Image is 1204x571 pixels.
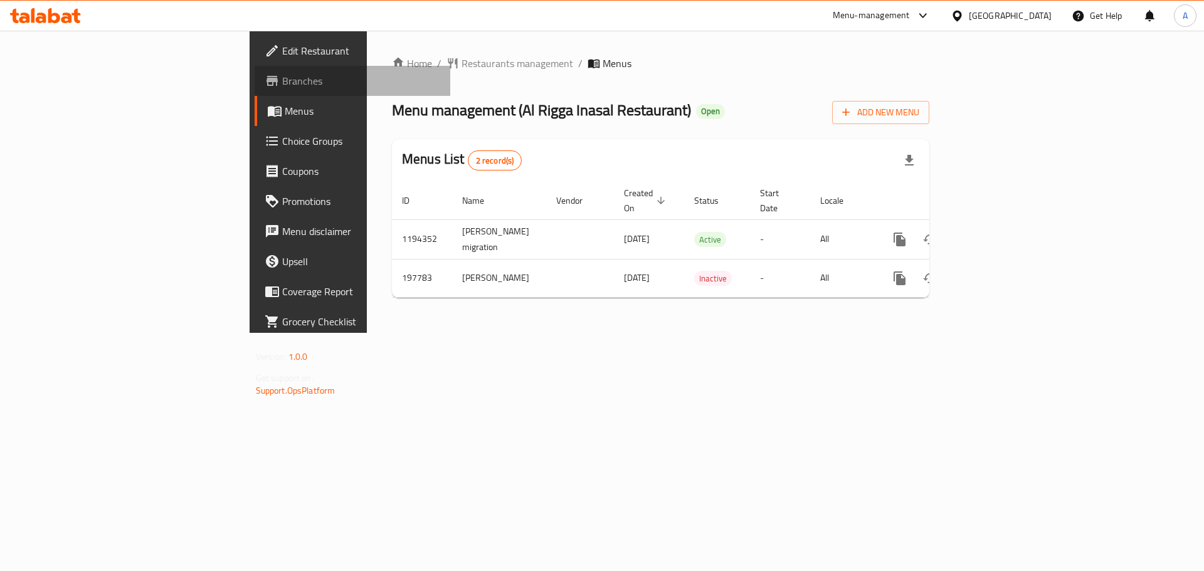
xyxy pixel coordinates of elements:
[255,216,451,246] a: Menu disclaimer
[696,104,725,119] div: Open
[282,254,441,269] span: Upsell
[833,8,910,23] div: Menu-management
[255,306,451,337] a: Grocery Checklist
[694,193,735,208] span: Status
[402,193,426,208] span: ID
[282,73,441,88] span: Branches
[402,150,522,170] h2: Menus List
[885,224,915,254] button: more
[832,101,929,124] button: Add New Menu
[556,193,599,208] span: Vendor
[694,232,726,247] div: Active
[282,284,441,299] span: Coverage Report
[810,259,875,297] td: All
[969,9,1052,23] div: [GEOGRAPHIC_DATA]
[750,259,810,297] td: -
[452,259,546,297] td: [PERSON_NAME]
[255,36,451,66] a: Edit Restaurant
[282,164,441,179] span: Coupons
[603,56,631,71] span: Menus
[842,105,919,120] span: Add New Menu
[452,219,546,259] td: [PERSON_NAME] migration
[288,348,308,365] span: 1.0.0
[578,56,583,71] li: /
[624,186,669,216] span: Created On
[760,186,795,216] span: Start Date
[256,370,314,386] span: Get support on:
[696,106,725,117] span: Open
[468,150,522,170] div: Total records count
[624,270,650,286] span: [DATE]
[392,56,929,71] nav: breadcrumb
[282,224,441,239] span: Menu disclaimer
[446,56,573,71] a: Restaurants management
[694,271,732,286] span: Inactive
[255,246,451,276] a: Upsell
[255,156,451,186] a: Coupons
[282,134,441,149] span: Choice Groups
[255,126,451,156] a: Choice Groups
[694,271,732,286] div: Inactive
[750,219,810,259] td: -
[255,96,451,126] a: Menus
[462,193,500,208] span: Name
[256,382,335,399] a: Support.OpsPlatform
[282,194,441,209] span: Promotions
[1183,9,1188,23] span: A
[392,96,691,124] span: Menu management ( Al Rigga Inasal Restaurant )
[810,219,875,259] td: All
[468,155,522,167] span: 2 record(s)
[282,43,441,58] span: Edit Restaurant
[255,276,451,306] a: Coverage Report
[462,56,573,71] span: Restaurants management
[694,233,726,247] span: Active
[255,186,451,216] a: Promotions
[392,182,1015,298] table: enhanced table
[255,66,451,96] a: Branches
[256,348,287,365] span: Version:
[915,263,945,293] button: Change Status
[820,193,860,208] span: Locale
[624,231,650,247] span: [DATE]
[282,314,441,329] span: Grocery Checklist
[875,182,1015,220] th: Actions
[894,145,924,175] div: Export file
[885,263,915,293] button: more
[285,103,441,118] span: Menus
